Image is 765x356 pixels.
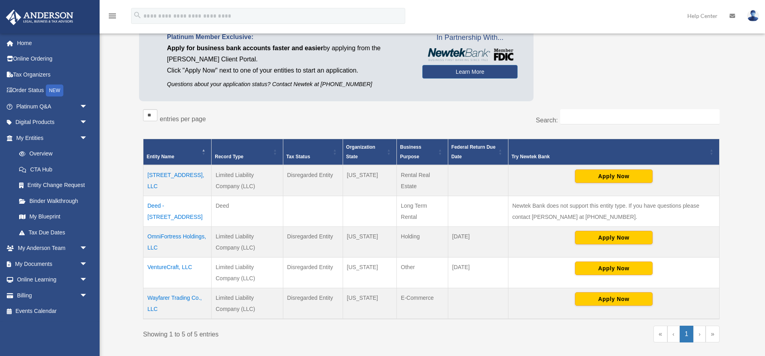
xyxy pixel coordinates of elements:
[448,139,508,165] th: Federal Return Due Date: Activate to sort
[397,165,448,196] td: Rental Real Estate
[212,139,283,165] th: Record Type: Activate to sort
[108,11,117,21] i: menu
[167,45,323,51] span: Apply for business bank accounts faster and easier
[6,240,100,256] a: My Anderson Teamarrow_drop_down
[160,116,206,122] label: entries per page
[6,98,100,114] a: Platinum Q&Aarrow_drop_down
[11,209,96,225] a: My Blueprint
[426,48,514,61] img: NewtekBankLogoSM.png
[80,98,96,115] span: arrow_drop_down
[80,272,96,288] span: arrow_drop_down
[4,10,76,25] img: Anderson Advisors Platinum Portal
[283,165,343,196] td: Disregarded Entity
[133,11,142,20] i: search
[343,139,397,165] th: Organization State: Activate to sort
[6,51,100,67] a: Online Ordering
[397,257,448,288] td: Other
[11,161,96,177] a: CTA Hub
[11,177,96,193] a: Entity Change Request
[6,256,100,272] a: My Documentsarrow_drop_down
[167,43,410,65] p: by applying from the [PERSON_NAME] Client Portal.
[343,226,397,257] td: [US_STATE]
[143,139,212,165] th: Entity Name: Activate to invert sorting
[512,152,707,161] div: Try Newtek Bank
[6,83,100,99] a: Order StatusNEW
[80,240,96,257] span: arrow_drop_down
[80,287,96,304] span: arrow_drop_down
[80,256,96,272] span: arrow_drop_down
[448,226,508,257] td: [DATE]
[108,14,117,21] a: menu
[448,257,508,288] td: [DATE]
[6,272,100,288] a: Online Learningarrow_drop_down
[212,165,283,196] td: Limited Liability Company (LLC)
[11,193,96,209] a: Binder Walkthrough
[397,139,448,165] th: Business Purpose: Activate to sort
[667,326,680,342] a: Previous
[6,67,100,83] a: Tax Organizers
[167,79,410,89] p: Questions about your application status? Contact Newtek at [PHONE_NUMBER]
[167,65,410,76] p: Click "Apply Now" next to one of your entities to start an application.
[167,31,410,43] p: Platinum Member Exclusive:
[343,165,397,196] td: [US_STATE]
[80,130,96,146] span: arrow_drop_down
[422,31,518,44] span: In Partnership With...
[212,257,283,288] td: Limited Liability Company (LLC)
[283,139,343,165] th: Tax Status: Activate to sort
[143,257,212,288] td: VentureCraft, LLC
[283,226,343,257] td: Disregarded Entity
[397,288,448,319] td: E-Commerce
[536,117,558,124] label: Search:
[397,196,448,226] td: Long Term Rental
[422,65,518,79] a: Learn More
[680,326,694,342] a: 1
[283,288,343,319] td: Disregarded Entity
[6,35,100,51] a: Home
[400,144,421,159] span: Business Purpose
[343,288,397,319] td: [US_STATE]
[575,262,653,275] button: Apply Now
[747,10,759,22] img: User Pic
[397,226,448,257] td: Holding
[80,114,96,131] span: arrow_drop_down
[6,303,100,319] a: Events Calendar
[286,154,310,159] span: Tax Status
[6,114,100,130] a: Digital Productsarrow_drop_down
[46,85,63,96] div: NEW
[212,288,283,319] td: Limited Liability Company (LLC)
[451,144,496,159] span: Federal Return Due Date
[215,154,243,159] span: Record Type
[575,169,653,183] button: Apply Now
[143,196,212,226] td: Deed - [STREET_ADDRESS]
[283,257,343,288] td: Disregarded Entity
[6,130,96,146] a: My Entitiesarrow_drop_down
[653,326,667,342] a: First
[212,196,283,226] td: Deed
[346,144,375,159] span: Organization State
[11,146,92,162] a: Overview
[575,231,653,244] button: Apply Now
[343,257,397,288] td: [US_STATE]
[143,326,426,340] div: Showing 1 to 5 of 5 entries
[143,226,212,257] td: OmniFortress Holdings, LLC
[11,224,96,240] a: Tax Due Dates
[143,165,212,196] td: [STREET_ADDRESS], LLC
[508,196,719,226] td: Newtek Bank does not support this entity type. If you have questions please contact [PERSON_NAME]...
[147,154,174,159] span: Entity Name
[6,287,100,303] a: Billingarrow_drop_down
[143,288,212,319] td: Wayfarer Trading Co., LLC
[508,139,719,165] th: Try Newtek Bank : Activate to sort
[575,292,653,306] button: Apply Now
[212,226,283,257] td: Limited Liability Company (LLC)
